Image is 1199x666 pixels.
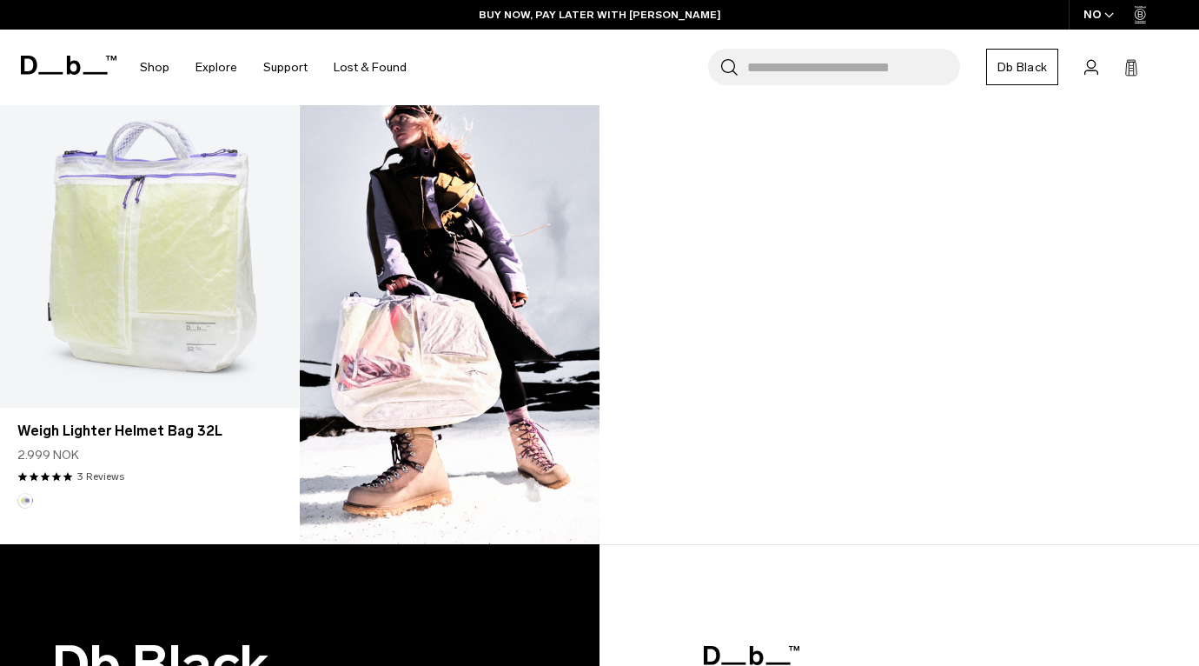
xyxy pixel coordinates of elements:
button: Aurora [17,493,33,509]
a: Db Black [986,49,1058,85]
a: Lost & Found [334,37,407,98]
nav: Main Navigation [127,30,420,105]
span: 2.999 NOK [17,446,79,464]
a: BUY NOW, PAY LATER WITH [PERSON_NAME] [479,7,721,23]
img: Content block image [300,76,599,544]
a: 3 reviews [77,469,124,484]
a: Support [263,37,308,98]
a: Explore [195,37,237,98]
a: Shop [140,37,169,98]
a: Weigh Lighter Helmet Bag 32L [17,421,282,442]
